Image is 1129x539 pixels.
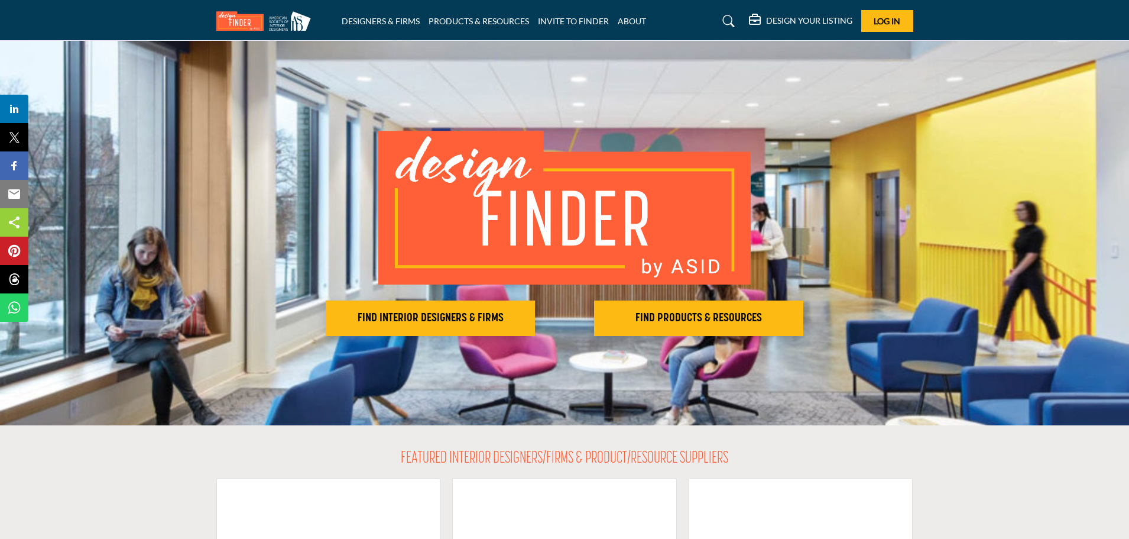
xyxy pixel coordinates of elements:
[749,14,852,28] div: DESIGN YOUR LISTING
[766,15,852,26] h5: DESIGN YOUR LISTING
[538,16,609,26] a: INVITE TO FINDER
[326,301,535,336] button: FIND INTERIOR DESIGNERS & FIRMS
[216,11,317,31] img: Site Logo
[598,311,800,325] h2: FIND PRODUCTS & RESOURCES
[329,311,531,325] h2: FIND INTERIOR DESIGNERS & FIRMS
[618,16,646,26] a: ABOUT
[861,10,913,32] button: Log In
[874,16,900,26] span: Log In
[594,301,803,336] button: FIND PRODUCTS & RESOURCES
[429,16,529,26] a: PRODUCTS & RESOURCES
[342,16,420,26] a: DESIGNERS & FIRMS
[711,12,742,31] a: Search
[378,131,751,285] img: image
[401,449,728,469] h2: FEATURED INTERIOR DESIGNERS/FIRMS & PRODUCT/RESOURCE SUPPLIERS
